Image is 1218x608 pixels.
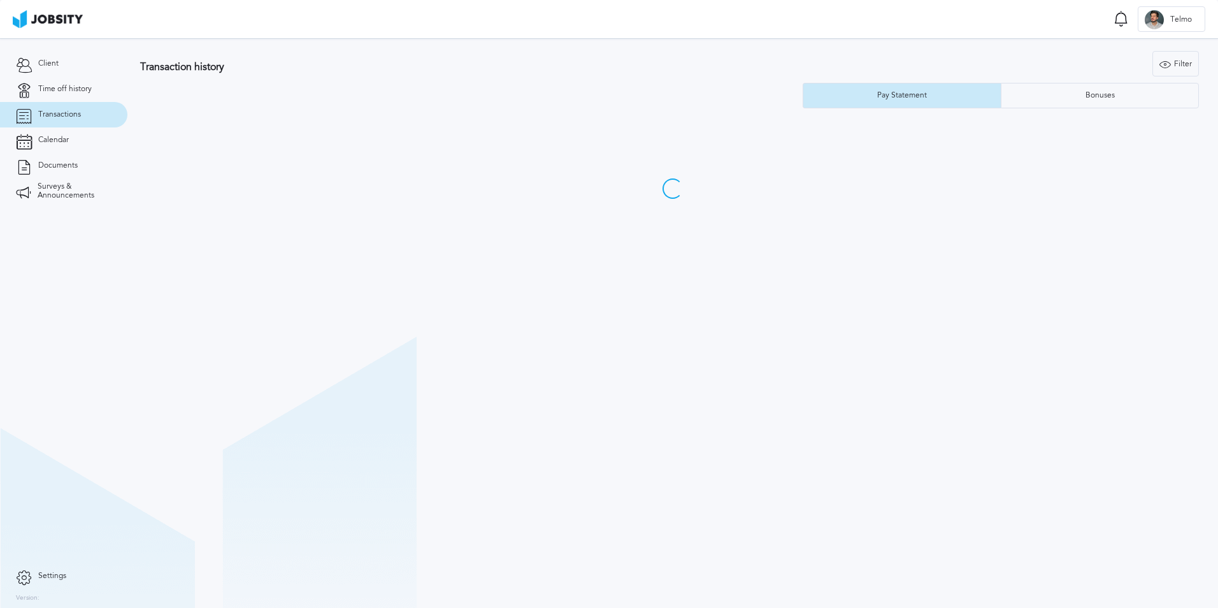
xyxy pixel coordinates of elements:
[38,136,69,145] span: Calendar
[1001,83,1199,108] button: Bonuses
[38,572,66,581] span: Settings
[1152,51,1199,76] button: Filter
[38,85,92,94] span: Time off history
[1145,10,1164,29] div: T
[140,61,720,73] h3: Transaction history
[1079,91,1121,100] div: Bonuses
[803,83,1001,108] button: Pay Statement
[1138,6,1205,32] button: TTelmo
[13,10,83,28] img: ab4bad089aa723f57921c736e9817d99.png
[38,110,81,119] span: Transactions
[38,59,59,68] span: Client
[38,161,78,170] span: Documents
[871,91,933,100] div: Pay Statement
[38,182,111,200] span: Surveys & Announcements
[1153,52,1198,77] div: Filter
[16,595,39,602] label: Version:
[1164,15,1198,24] span: Telmo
